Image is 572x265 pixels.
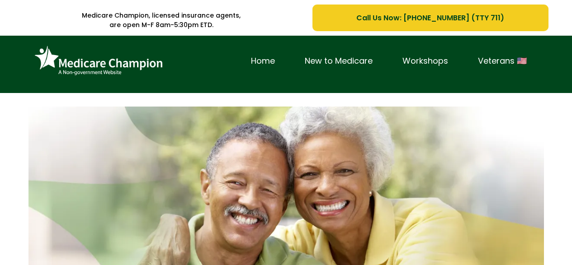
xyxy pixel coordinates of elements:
[290,54,388,68] a: New to Medicare
[463,54,542,68] a: Veterans 🇺🇸
[24,11,299,20] p: Medicare Champion, licensed insurance agents,
[31,42,166,79] img: Brand Logo
[388,54,463,68] a: Workshops
[236,54,290,68] a: Home
[312,5,548,31] a: Call Us Now: 1-833-823-1990 (TTY 711)
[24,20,299,30] p: are open M-F 8am-5:30pm ETD.
[356,12,504,23] span: Call Us Now: [PHONE_NUMBER] (TTY 711)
